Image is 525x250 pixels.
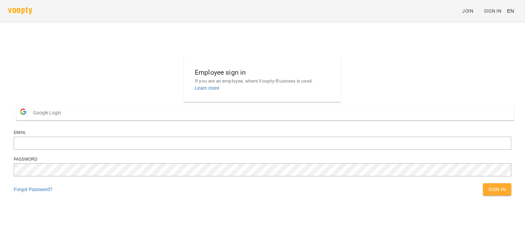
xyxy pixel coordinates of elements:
a: Sign In [481,5,504,17]
h6: Employee sign in [195,67,330,78]
a: Learn more [195,85,219,91]
div: Password [14,157,511,162]
button: Google Login [16,105,514,120]
a: Join [459,5,481,17]
span: Sign In [488,185,506,193]
button: Employee sign inIf you are an employee, where Voopty-Business is used.Learn more [189,62,336,97]
span: Google Login [33,106,65,120]
a: Forgot Password? [14,187,53,192]
button: EN [504,4,517,17]
div: Email [14,130,511,136]
p: If you are an employee, where Voopty-Business is used. [195,78,330,85]
button: Sign In [483,183,511,196]
span: EN [507,7,514,14]
span: Join [462,7,473,15]
span: Sign In [484,7,501,15]
img: voopty.png [8,7,32,14]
